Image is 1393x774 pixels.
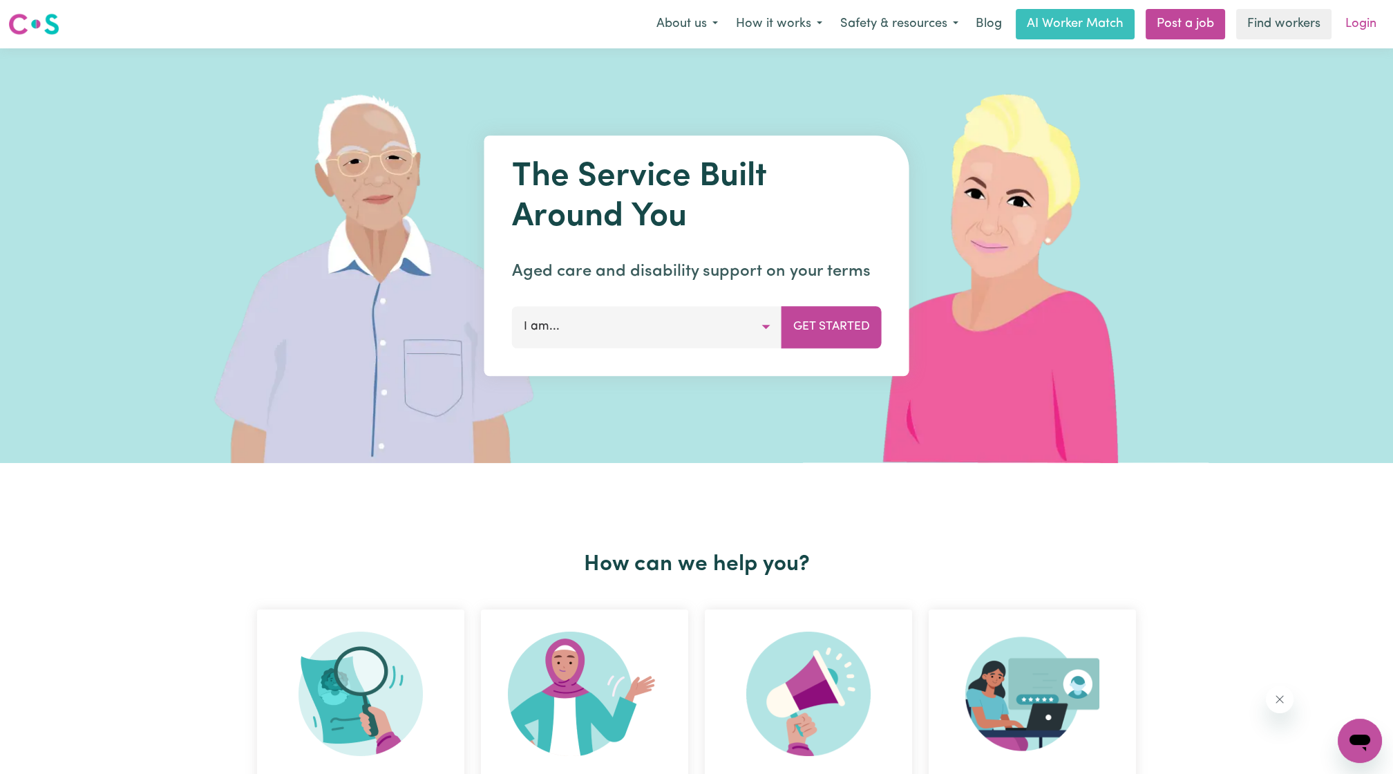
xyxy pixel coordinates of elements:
[512,306,782,348] button: I am...
[512,158,882,237] h1: The Service Built Around You
[1236,9,1332,39] a: Find workers
[8,8,59,40] a: Careseekers logo
[512,259,882,284] p: Aged care and disability support on your terms
[647,10,727,39] button: About us
[8,10,84,21] span: Need any help?
[1266,686,1293,713] iframe: Close message
[831,10,967,39] button: Safety & resources
[508,632,661,756] img: Become Worker
[1337,9,1385,39] a: Login
[1016,9,1135,39] a: AI Worker Match
[746,632,871,756] img: Refer
[249,551,1144,578] h2: How can we help you?
[967,9,1010,39] a: Blog
[298,632,423,756] img: Search
[781,306,882,348] button: Get Started
[965,632,1099,756] img: Provider
[1338,719,1382,763] iframe: Button to launch messaging window
[727,10,831,39] button: How it works
[1146,9,1225,39] a: Post a job
[8,12,59,37] img: Careseekers logo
